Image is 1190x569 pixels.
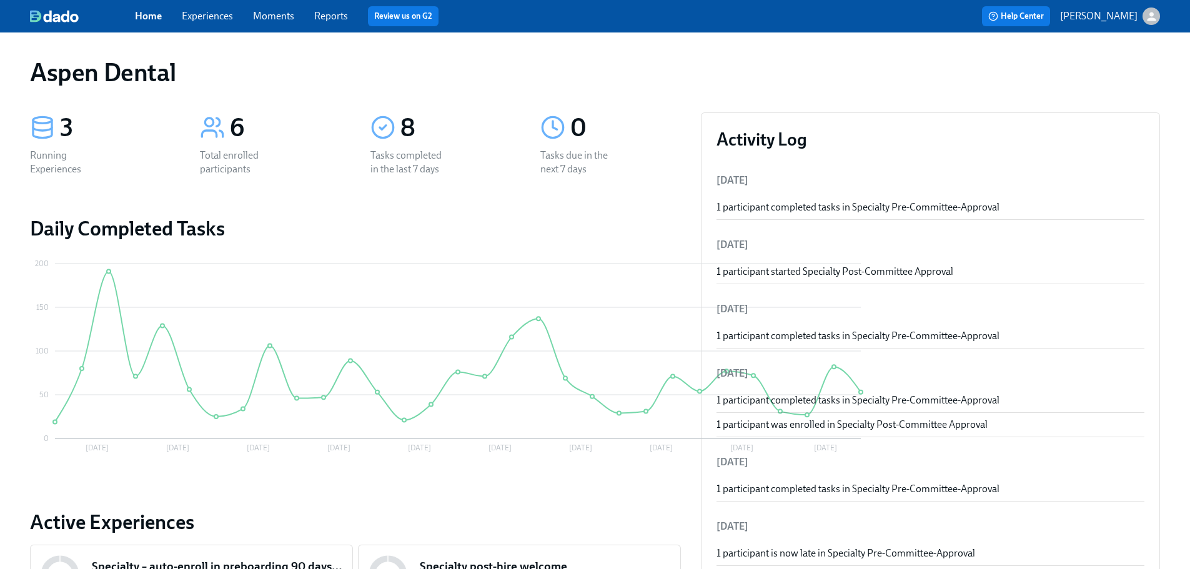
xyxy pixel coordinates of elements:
div: Total enrolled participants [200,149,280,176]
p: [PERSON_NAME] [1060,9,1138,23]
tspan: [DATE] [166,443,189,452]
h3: Activity Log [716,128,1144,151]
div: 1 participant completed tasks in Specialty Pre-Committee-Approval [716,482,1144,496]
div: 1 participant started Specialty Post-Committee Approval [716,265,1144,279]
button: [PERSON_NAME] [1060,7,1160,25]
li: [DATE] [716,512,1144,542]
li: [DATE] [716,166,1144,195]
div: 0 [570,112,680,144]
div: Running Experiences [30,149,110,176]
a: Active Experiences [30,510,681,535]
img: dado [30,10,79,22]
div: 1 participant is now late in Specialty Pre-Committee-Approval [716,547,1144,560]
li: [DATE] [716,230,1144,260]
a: Moments [253,10,294,22]
span: Help Center [988,10,1044,22]
div: 1 participant was enrolled in Specialty Post-Committee Approval [716,418,1144,432]
a: Review us on G2 [374,10,432,22]
tspan: 150 [36,303,49,312]
div: 1 participant completed tasks in Specialty Pre-Committee-Approval [716,393,1144,407]
tspan: [DATE] [247,443,270,452]
div: Tasks due in the next 7 days [540,149,620,176]
li: [DATE] [716,359,1144,388]
tspan: [DATE] [650,443,673,452]
tspan: [DATE] [327,443,350,452]
a: dado [30,10,135,22]
div: 3 [60,112,170,144]
div: Tasks completed in the last 7 days [370,149,450,176]
tspan: 100 [36,347,49,355]
h2: Daily Completed Tasks [30,216,681,241]
tspan: 0 [44,434,49,443]
div: 1 participant completed tasks in Specialty Pre-Committee-Approval [716,329,1144,343]
div: 8 [400,112,510,144]
a: Experiences [182,10,233,22]
button: Review us on G2 [368,6,439,26]
tspan: [DATE] [569,443,592,452]
tspan: [DATE] [488,443,512,452]
h1: Aspen Dental [30,57,176,87]
li: [DATE] [716,447,1144,477]
div: 1 participant completed tasks in Specialty Pre-Committee-Approval [716,200,1144,214]
div: 6 [230,112,340,144]
tspan: 50 [39,390,49,399]
button: Help Center [982,6,1050,26]
tspan: [DATE] [86,443,109,452]
a: Reports [314,10,348,22]
li: [DATE] [716,294,1144,324]
tspan: [DATE] [408,443,431,452]
a: Home [135,10,162,22]
tspan: 200 [35,259,49,268]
